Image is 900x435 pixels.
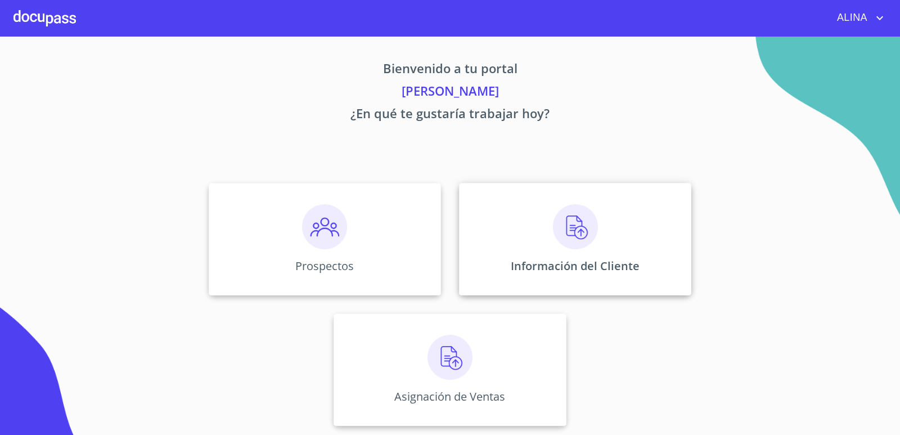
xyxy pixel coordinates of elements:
[553,204,598,249] img: carga.png
[511,258,640,273] p: Información del Cliente
[295,258,354,273] p: Prospectos
[103,104,796,127] p: ¿En qué te gustaría trabajar hoy?
[103,59,796,82] p: Bienvenido a tu portal
[427,335,472,380] img: carga.png
[394,389,505,404] p: Asignación de Ventas
[302,204,347,249] img: prospectos.png
[103,82,796,104] p: [PERSON_NAME]
[829,9,886,27] button: account of current user
[829,9,873,27] span: ALINA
